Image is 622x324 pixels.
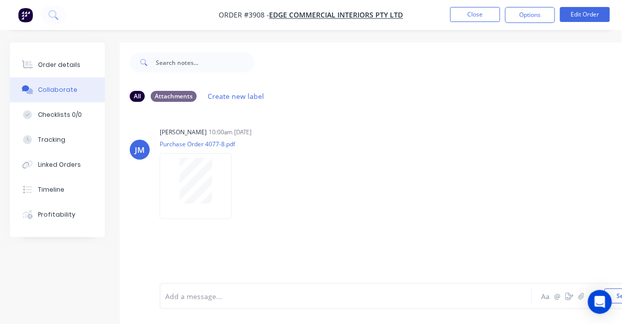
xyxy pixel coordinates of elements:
span: Order #3908 - [219,10,270,20]
div: Open Intercom Messenger [588,290,612,314]
button: Aa [540,290,552,302]
div: All [130,91,145,102]
div: Profitability [38,210,75,219]
div: Linked Orders [38,160,81,169]
button: Create new label [203,89,270,103]
div: Tracking [38,135,65,144]
input: Search notes... [156,52,255,72]
button: Close [450,7,500,22]
button: @ [552,290,564,302]
img: Factory [18,7,33,22]
button: ☺ [588,290,600,302]
button: Collaborate [10,77,105,102]
p: Purchase Order 4077-8.pdf [160,140,242,148]
div: Order details [38,60,80,69]
a: Edge Commercial Interiors Pty Ltd [270,10,403,20]
div: [PERSON_NAME] [160,128,207,137]
button: Edit Order [560,7,610,22]
button: Order details [10,52,105,77]
button: Profitability [10,202,105,227]
button: Options [505,7,555,23]
button: Timeline [10,177,105,202]
div: JM [135,144,145,156]
div: Timeline [38,185,64,194]
div: 10:00am [DATE] [209,128,252,137]
button: Tracking [10,127,105,152]
div: Collaborate [38,85,77,94]
div: Attachments [151,91,197,102]
div: Checklists 0/0 [38,110,82,119]
button: Linked Orders [10,152,105,177]
button: Checklists 0/0 [10,102,105,127]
